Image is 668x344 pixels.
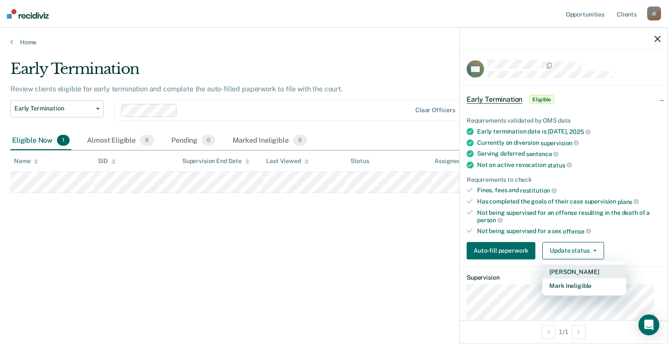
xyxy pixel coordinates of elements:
[563,227,591,234] span: offense
[477,150,661,158] div: Serving deferred
[542,242,604,259] button: Update status
[477,139,661,147] div: Currently on diversion
[170,131,217,150] div: Pending
[477,227,661,235] div: Not being supervised for a sex
[467,274,661,281] dt: Supervision
[10,131,71,150] div: Eligible Now
[542,278,626,292] button: Mark Ineligible
[202,135,215,146] span: 0
[477,128,661,136] div: Early termination date is [DATE],
[10,85,343,93] p: Review clients eligible for early termination and complete the auto-filled paperwork to file with...
[460,320,668,343] div: 1 / 1
[351,157,369,165] div: Status
[467,95,522,104] span: Early Termination
[266,157,308,165] div: Last Viewed
[140,135,154,146] span: 6
[467,176,661,183] div: Requirements to check
[434,157,475,165] div: Assigned to
[477,161,661,169] div: Not on active revocation
[477,209,661,224] div: Not being supervised for an offense resulting in the death of a
[638,314,659,335] div: Open Intercom Messenger
[460,86,668,114] div: Early TerminationEligible
[647,7,661,20] div: J E
[572,325,586,339] button: Next Opportunity
[7,9,49,19] img: Recidiviz
[526,150,559,157] span: sentence
[14,105,93,112] span: Early Termination
[231,131,309,150] div: Marked Ineligible
[293,135,307,146] span: 6
[548,161,572,168] span: status
[569,128,590,135] span: 2025
[10,38,658,46] a: Home
[57,135,70,146] span: 1
[477,187,661,194] div: Fines, fees and
[10,60,511,85] div: Early Termination
[467,117,661,124] div: Requirements validated by OMS data
[182,157,250,165] div: Supervision End Date
[542,264,626,278] button: [PERSON_NAME]
[541,139,579,146] span: supervision
[415,107,455,114] div: Clear officers
[477,198,661,206] div: Has completed the goals of their case supervision
[14,157,38,165] div: Name
[467,242,535,259] button: Auto-fill paperwork
[520,187,557,194] span: restitution
[477,217,503,224] span: person
[541,325,555,339] button: Previous Opportunity
[529,95,554,104] span: Eligible
[618,198,639,205] span: plans
[85,131,156,150] div: Almost Eligible
[98,157,116,165] div: SID
[467,242,539,259] a: Navigate to form link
